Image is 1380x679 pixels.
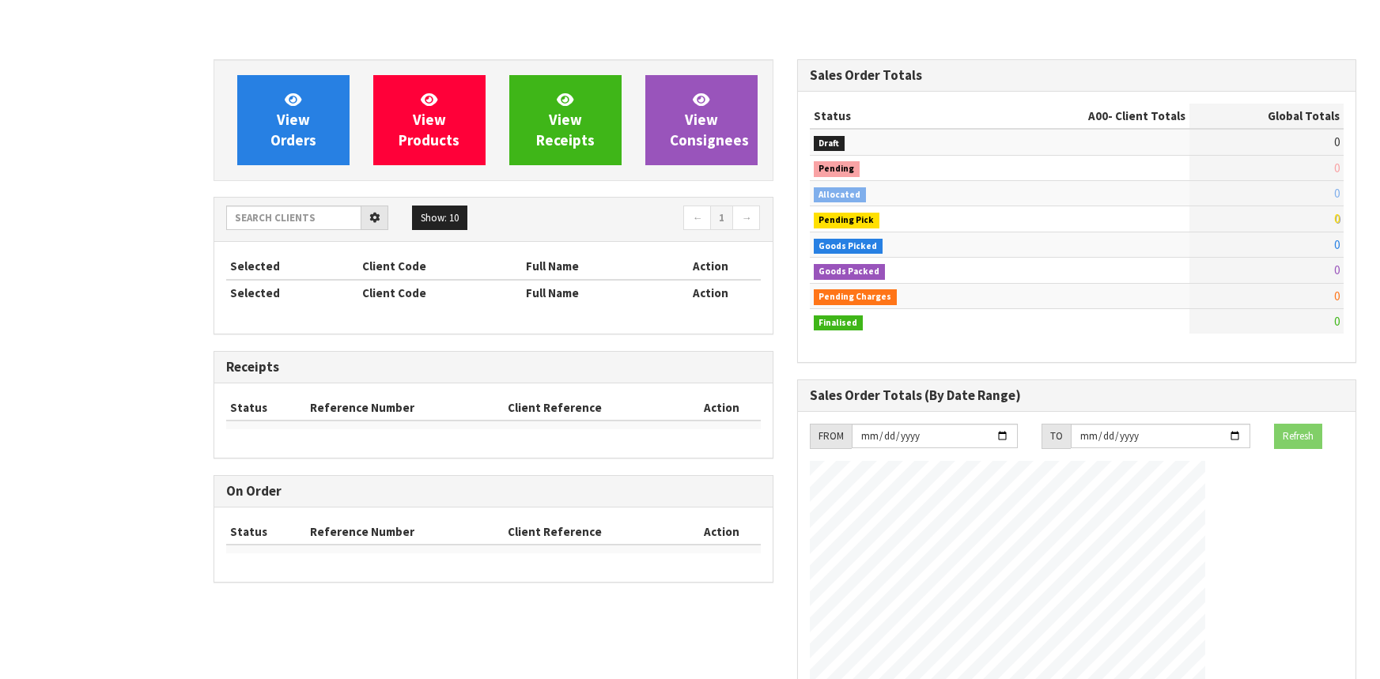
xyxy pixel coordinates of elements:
span: Goods Packed [814,264,886,280]
th: - Client Totals [986,104,1189,129]
div: FROM [810,424,852,449]
th: Status [810,104,986,129]
th: Status [226,395,306,421]
a: → [732,206,760,231]
span: View Orders [270,90,316,149]
span: Goods Picked [814,239,883,255]
th: Client Reference [504,519,684,545]
th: Full Name [522,254,661,279]
a: ViewConsignees [645,75,758,165]
span: Pending Pick [814,213,880,228]
a: ← [683,206,711,231]
th: Action [683,395,760,421]
span: 0 [1334,237,1340,252]
h3: Sales Order Totals (By Date Range) [810,388,1344,403]
th: Full Name [522,280,661,305]
h3: Sales Order Totals [810,68,1344,83]
span: 0 [1334,160,1340,175]
th: Client Reference [504,395,684,421]
input: Search clients [226,206,361,230]
span: 0 [1334,262,1340,277]
th: Action [661,254,761,279]
a: ViewReceipts [509,75,622,165]
th: Client Code [358,254,523,279]
span: View Products [399,90,459,149]
span: Draft [814,136,845,152]
th: Selected [226,254,358,279]
button: Refresh [1274,424,1322,449]
span: 0 [1334,186,1340,201]
span: 0 [1334,211,1340,226]
span: View Receipts [536,90,595,149]
th: Action [661,280,761,305]
span: 0 [1334,134,1340,149]
span: Pending Charges [814,289,898,305]
h3: On Order [226,484,761,499]
a: ViewOrders [237,75,350,165]
th: Selected [226,280,358,305]
span: A00 [1088,108,1108,123]
span: Pending [814,161,860,177]
span: 0 [1334,289,1340,304]
th: Status [226,519,306,545]
th: Global Totals [1189,104,1344,129]
th: Reference Number [306,395,504,421]
th: Action [683,519,760,545]
a: ViewProducts [373,75,486,165]
a: 1 [710,206,733,231]
h3: Receipts [226,360,761,375]
span: View Consignees [670,90,749,149]
button: Show: 10 [412,206,467,231]
span: Allocated [814,187,867,203]
span: 0 [1334,314,1340,329]
nav: Page navigation [505,206,761,233]
th: Reference Number [306,519,504,545]
span: Finalised [814,315,864,331]
div: TO [1042,424,1071,449]
th: Client Code [358,280,523,305]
